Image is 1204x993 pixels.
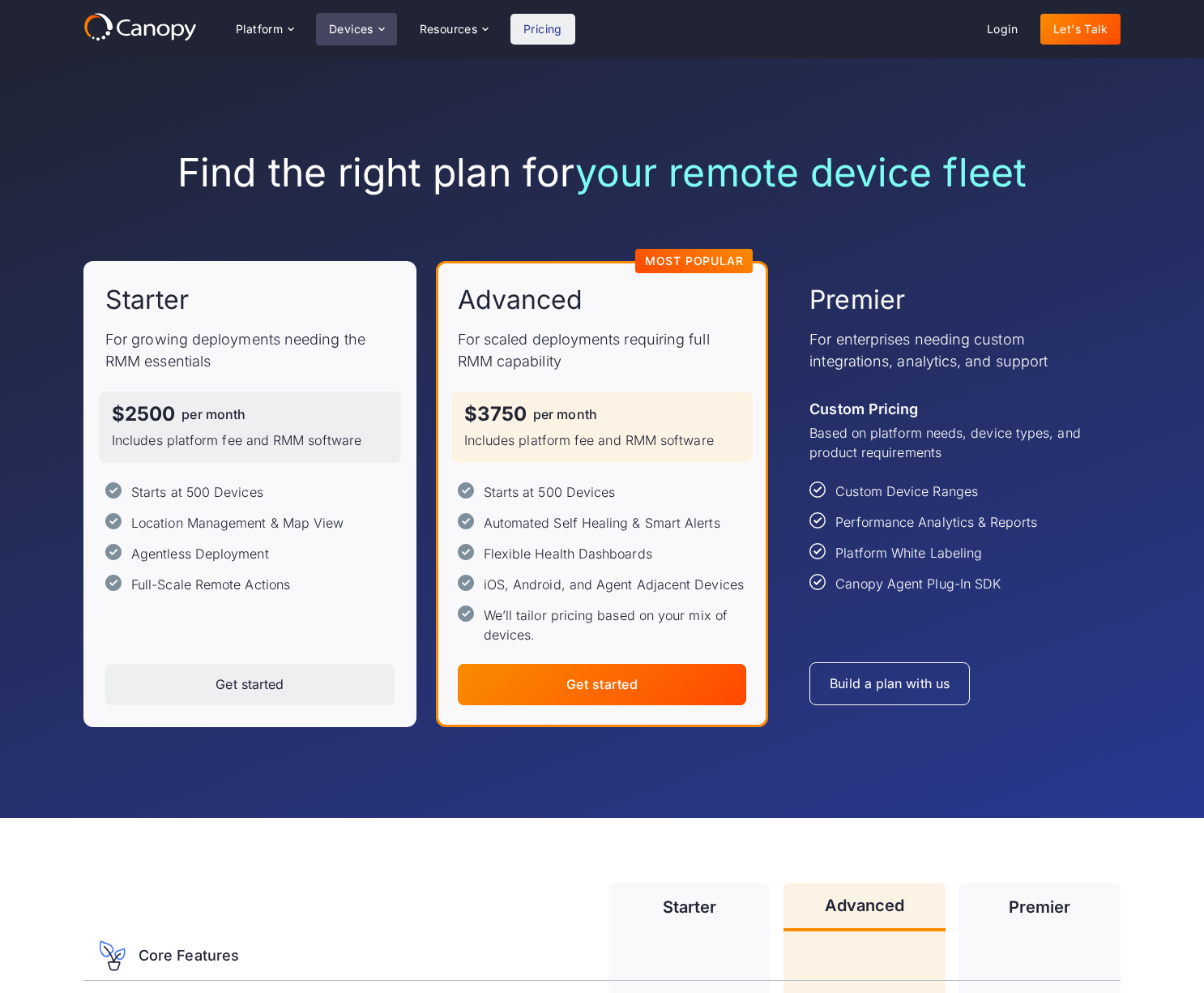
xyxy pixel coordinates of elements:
[1040,14,1121,45] a: Let's Talk
[223,13,306,45] div: Platform
[835,512,1036,532] div: Performance Analytics & Reports
[105,328,395,372] p: For growing deployments needing the RMM essentials
[216,677,284,692] div: Get started
[105,283,190,317] h2: Starter
[181,408,245,421] div: per month
[809,283,905,317] h2: Premier
[83,149,1121,196] h1: Find the right plan for
[974,14,1031,45] a: Login
[484,482,616,502] div: Starts at 500 Devices
[484,544,652,563] div: Flexible Health Dashboards
[112,430,388,450] p: Includes platform fee and RMM software
[1009,899,1071,915] div: Premier
[510,14,575,45] a: Pricing
[566,677,638,692] div: Get started
[105,664,395,705] a: Get started
[407,13,501,45] div: Resources
[809,423,1099,462] p: Based on platform needs, device types, and product requirements
[484,513,720,533] div: Automated Self Healing & Smart Alerts
[809,328,1099,372] p: For enterprises needing custom integrations, analytics, and support
[464,404,527,424] div: $3750
[575,148,1027,196] span: your remote device fleet
[329,24,374,35] div: Devices
[484,606,747,644] div: We’ll tailor pricing based on your mix of devices.
[809,398,918,420] div: Custom Pricing
[484,575,744,594] div: iOS, Android, and Agent Adjacent Devices
[458,283,583,317] h2: Advanced
[835,574,1001,593] div: Canopy Agent Plug-In SDK
[420,24,478,35] div: Resources
[131,575,290,594] div: Full-Scale Remote Actions
[458,328,747,372] p: For scaled deployments requiring full RMM capability
[139,947,239,965] h2: Core Features
[835,543,982,563] div: Platform White Labeling
[663,899,717,915] div: Starter
[316,13,397,45] div: Devices
[835,482,978,501] div: Custom Device Ranges
[131,482,263,502] div: Starts at 500 Devices
[809,662,970,705] a: Build a plan with us
[830,676,950,691] div: Build a plan with us
[533,408,597,421] div: per month
[825,897,905,914] div: Advanced
[131,544,269,563] div: Agentless Deployment
[464,430,741,450] p: Includes platform fee and RMM software
[645,255,744,267] div: Most Popular
[112,404,175,424] div: $2500
[131,513,344,533] div: Location Management & Map View
[236,24,283,35] div: Platform
[458,664,747,705] a: Get started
